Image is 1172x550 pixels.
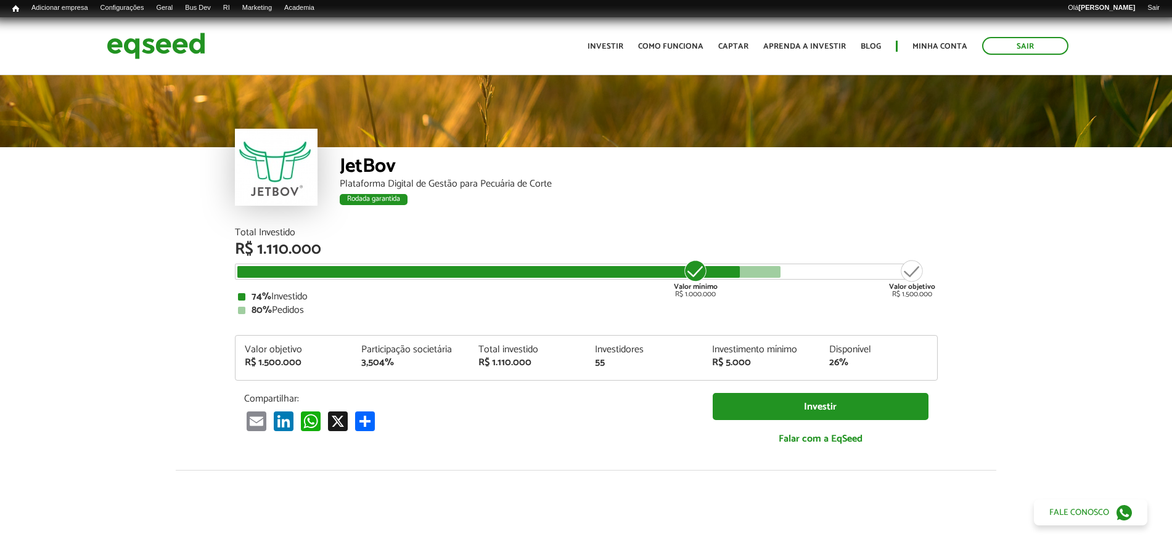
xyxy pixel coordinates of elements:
[829,358,928,368] div: 26%
[244,411,269,431] a: Email
[889,259,935,298] div: R$ 1.500.000
[588,42,623,51] a: Investir
[712,345,811,355] div: Investimento mínimo
[912,42,967,51] a: Minha conta
[278,3,321,13] a: Academia
[763,42,846,51] a: Aprenda a investir
[713,426,928,451] a: Falar com a EqSeed
[340,179,938,189] div: Plataforma Digital de Gestão para Pecuária de Corte
[638,42,703,51] a: Como funciona
[238,292,935,302] div: Investido
[1141,3,1166,13] a: Sair
[340,194,408,205] div: Rodada garantida
[238,305,935,315] div: Pedidos
[712,358,811,368] div: R$ 5.000
[713,393,928,421] a: Investir
[326,411,350,431] a: X
[595,345,694,355] div: Investidores
[478,358,577,368] div: R$ 1.110.000
[1034,499,1147,525] a: Fale conosco
[718,42,748,51] a: Captar
[340,156,938,179] div: JetBov
[217,3,236,13] a: RI
[245,358,343,368] div: R$ 1.500.000
[271,411,296,431] a: LinkedIn
[353,411,377,431] a: Share
[179,3,217,13] a: Bus Dev
[252,288,271,305] strong: 74%
[252,302,272,318] strong: 80%
[12,4,19,13] span: Início
[478,345,577,355] div: Total investido
[298,411,323,431] a: WhatsApp
[361,345,460,355] div: Participação societária
[674,281,718,293] strong: Valor mínimo
[25,3,94,13] a: Adicionar empresa
[94,3,150,13] a: Configurações
[1078,4,1135,11] strong: [PERSON_NAME]
[107,30,205,62] img: EqSeed
[673,259,719,298] div: R$ 1.000.000
[982,37,1068,55] a: Sair
[244,393,694,405] p: Compartilhar:
[235,241,938,257] div: R$ 1.110.000
[1062,3,1141,13] a: Olá[PERSON_NAME]
[361,358,460,368] div: 3,504%
[235,228,938,238] div: Total Investido
[245,345,343,355] div: Valor objetivo
[595,358,694,368] div: 55
[829,345,928,355] div: Disponível
[236,3,278,13] a: Marketing
[889,281,935,293] strong: Valor objetivo
[861,42,881,51] a: Blog
[6,3,25,15] a: Início
[150,3,179,13] a: Geral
